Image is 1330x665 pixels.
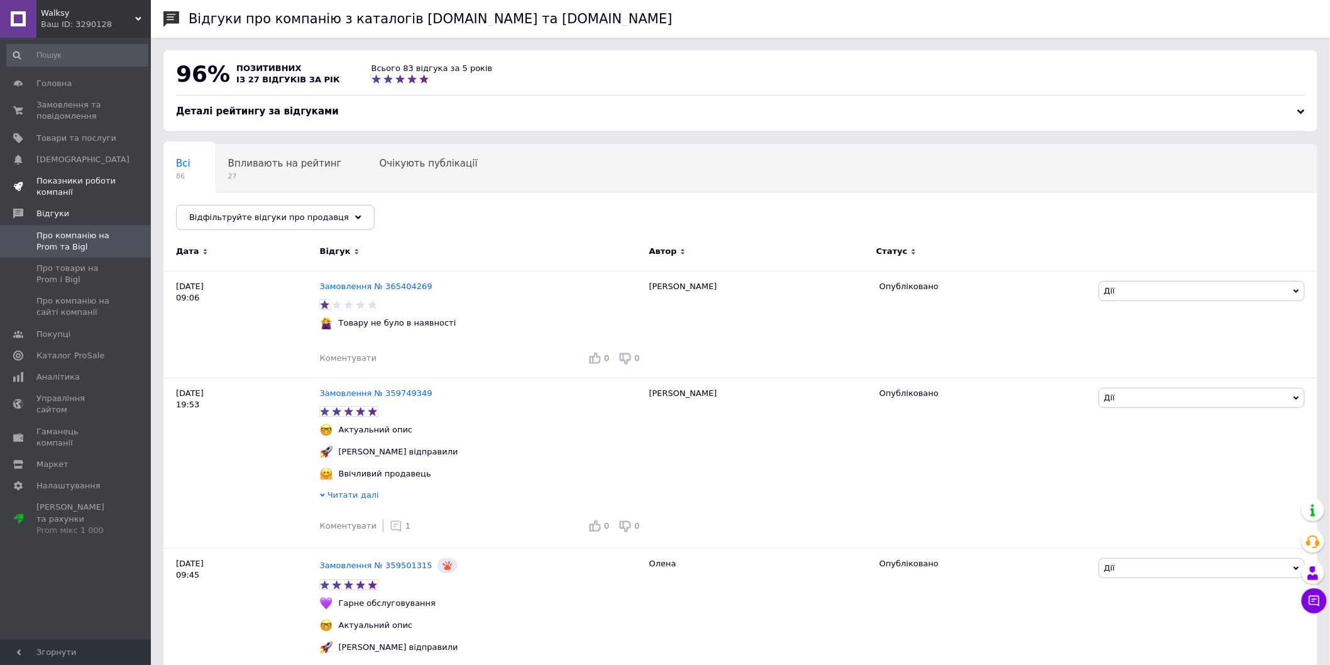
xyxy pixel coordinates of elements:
span: Аналітика [36,371,80,383]
span: Замовлення та повідомлення [36,99,116,122]
div: Всього 83 відгука за 5 років [371,63,493,74]
div: [PERSON_NAME] [643,378,873,548]
span: Читати далі [327,490,379,500]
span: Автор [649,246,677,257]
span: Дата [176,246,199,257]
span: Налаштування [36,480,101,492]
span: [DEMOGRAPHIC_DATA] [36,154,129,165]
button: Чат з покупцем [1302,588,1327,613]
div: Опубліковано [879,388,1089,399]
span: 27 [228,172,342,181]
div: [DATE] 19:53 [163,378,320,548]
span: Впливають на рейтинг [228,158,342,169]
h1: Відгуки про компанію з каталогів [DOMAIN_NAME] та [DOMAIN_NAME] [189,11,673,26]
div: 1 [390,520,410,532]
span: 0 [604,521,609,530]
span: Покупці [36,329,70,340]
div: Коментувати [320,353,376,364]
div: Опубліковано [879,558,1089,569]
span: Опубліковані без комен... [176,206,304,217]
div: Ввічливий продавець [336,468,434,480]
div: Товару не було в наявності [336,317,459,329]
span: Управління сайтом [36,393,116,415]
div: Деталі рейтингу за відгуками [176,105,1305,118]
span: Каталог ProSale [36,350,104,361]
span: Відфільтруйте відгуки про продавця [189,212,349,222]
img: :nerd_face: [320,424,332,436]
img: :woman-gesturing-no: [320,317,332,329]
img: :nerd_face: [320,619,332,632]
div: Опубліковані без коментаря [163,192,329,240]
span: Коментувати [320,353,376,363]
img: :purple_heart: [320,597,332,610]
div: Ваш ID: 3290128 [41,19,151,30]
span: позитивних [236,63,302,73]
span: Про товари на Prom і Bigl [36,263,116,285]
span: Очікують публікації [380,158,478,169]
div: Читати далі [320,490,643,504]
span: Деталі рейтингу за відгуками [176,106,339,117]
span: Гаманець компанії [36,426,116,449]
div: Гарне обслуговування [336,598,439,609]
span: [PERSON_NAME] та рахунки [36,502,116,536]
a: Замовлення № 359749349 [320,388,432,398]
span: Дії [1104,393,1115,402]
span: Про компанію на Prom та Bigl [36,230,116,253]
span: Дії [1104,563,1115,573]
div: Опубліковано [879,281,1089,292]
span: Відгуки [36,208,69,219]
div: [PERSON_NAME] відправили [336,642,461,653]
span: Головна [36,78,72,89]
span: Всі [176,158,190,169]
div: Актуальний опис [336,620,416,631]
input: Пошук [6,44,148,67]
span: 0 [635,521,640,530]
span: 86 [176,172,190,181]
span: 0 [604,353,609,363]
span: Коментувати [320,521,376,530]
span: 0 [635,353,640,363]
span: Про компанію на сайті компанії [36,295,116,318]
div: [DATE] 09:06 [163,271,320,378]
a: Замовлення № 365404269 [320,282,432,291]
img: :rocket: [320,641,332,654]
a: Замовлення № 359501315 [320,561,432,570]
img: :hugging_face: [320,468,332,480]
span: із 27 відгуків за рік [236,75,340,84]
img: :rocket: [320,446,332,458]
span: Показники роботи компанії [36,175,116,198]
span: Статус [876,246,908,257]
span: Маркет [36,459,69,470]
span: Дії [1104,286,1115,295]
span: Товари та послуги [36,133,116,144]
div: Коментувати [320,520,376,532]
span: 1 [405,521,410,530]
div: [PERSON_NAME] відправили [336,446,461,458]
span: Walksy [41,8,135,19]
div: Prom мікс 1 000 [36,525,116,536]
span: 96% [176,61,230,87]
span: Відгук [320,246,351,257]
div: [PERSON_NAME] [643,271,873,378]
div: Актуальний опис [336,424,416,436]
